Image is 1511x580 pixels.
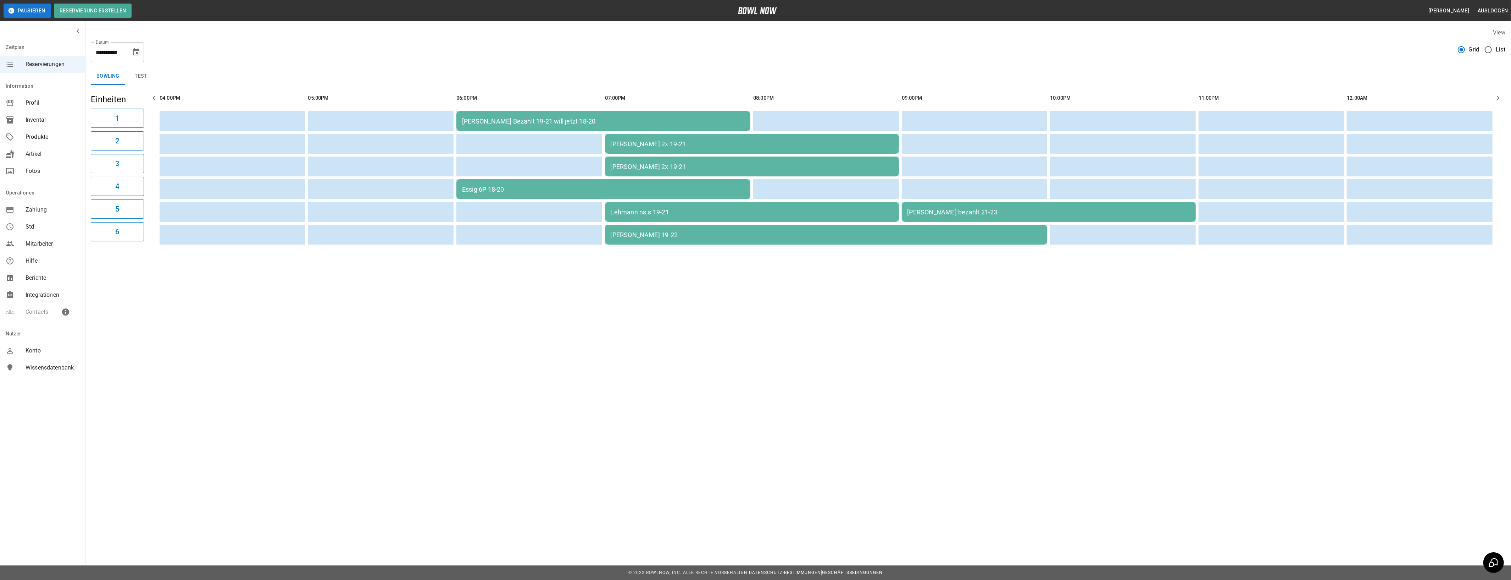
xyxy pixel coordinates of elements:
[26,346,79,355] span: Konto
[1347,88,1493,108] th: 12:00AM
[91,68,125,85] button: Bowling
[308,88,454,108] th: 05:00PM
[129,45,143,59] button: Choose date, selected date is 29. Aug. 2025
[26,240,79,248] span: Mitarbeiter
[611,163,893,170] div: [PERSON_NAME] 2x 19-21
[462,117,745,125] div: [PERSON_NAME] Bezahlt 19-21 will jetzt 18-20
[91,177,144,196] button: 4
[1426,4,1472,17] button: [PERSON_NAME]
[115,226,119,237] h6: 6
[738,7,777,14] img: logo
[115,203,119,215] h6: 5
[611,231,1042,239] div: [PERSON_NAME] 19-22
[26,223,79,231] span: Std
[26,206,79,214] span: Zahlung
[462,186,745,193] div: Essig 6P 18-20
[822,570,883,575] a: Geschäftsbedingungen
[26,116,79,124] span: Inventar
[91,68,1505,85] div: inventory tabs
[91,199,144,219] button: 5
[1199,88,1344,108] th: 11:00PM
[1469,45,1479,54] span: Grid
[456,88,602,108] th: 06:00PM
[26,291,79,299] span: Integrationen
[1496,45,1505,54] span: List
[115,113,119,124] h6: 1
[160,88,305,108] th: 04:00PM
[749,570,821,575] a: Datenschutz-Bestimmungen
[1493,29,1505,36] label: View
[91,154,144,173] button: 3
[157,85,1495,247] table: sticky table
[26,363,79,372] span: Wissensdatenbank
[115,135,119,147] h6: 2
[115,158,119,169] h6: 3
[605,88,751,108] th: 07:00PM
[125,68,157,85] button: test
[611,140,893,148] div: [PERSON_NAME] 2x 19-21
[26,274,79,282] span: Berichte
[1475,4,1511,17] button: Ausloggen
[91,109,144,128] button: 1
[26,257,79,265] span: Hilfe
[26,99,79,107] span: Profil
[115,181,119,192] h6: 4
[902,88,1048,108] th: 09:00PM
[26,150,79,158] span: Artikel
[628,570,749,575] span: © 2022 BowlNow, Inc. Alle Rechte vorbehalten.
[91,94,144,105] h5: Einheiten
[26,167,79,175] span: Fotos
[611,208,893,216] div: Lehmann ns.s 19-21
[1050,88,1196,108] th: 10:00PM
[753,88,899,108] th: 08:00PM
[54,4,132,18] button: Reservierung erstellen
[91,222,144,241] button: 6
[907,208,1190,216] div: [PERSON_NAME] bezahlt 21-23
[26,133,79,141] span: Produkte
[4,4,51,18] button: Pausieren
[91,131,144,151] button: 2
[26,60,79,69] span: Reservierungen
